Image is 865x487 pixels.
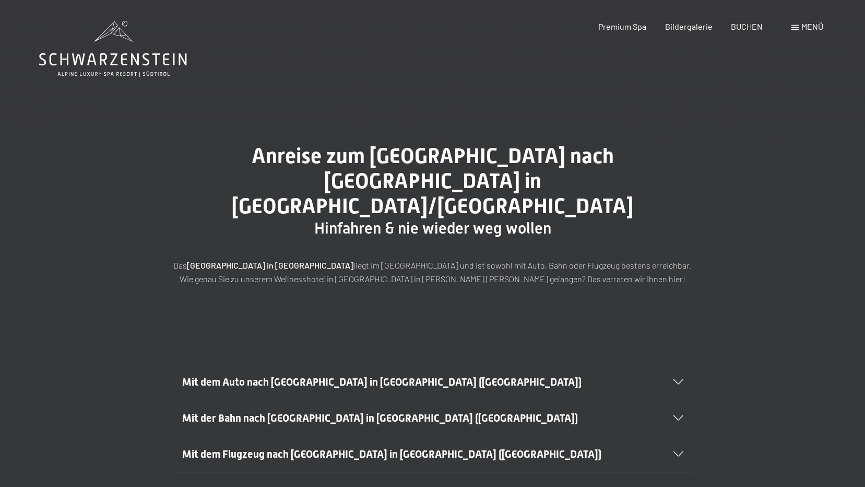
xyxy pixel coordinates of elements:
[172,259,694,285] p: Das liegt im [GEOGRAPHIC_DATA] und ist sowohl mit Auto, Bahn oder Flugzeug bestens erreichbar. Wi...
[232,144,633,218] span: Anreise zum [GEOGRAPHIC_DATA] nach [GEOGRAPHIC_DATA] in [GEOGRAPHIC_DATA]/[GEOGRAPHIC_DATA]
[665,21,713,31] a: Bildergalerie
[182,412,578,424] span: Mit der Bahn nach [GEOGRAPHIC_DATA] in [GEOGRAPHIC_DATA] ([GEOGRAPHIC_DATA])
[187,260,353,270] strong: [GEOGRAPHIC_DATA] in [GEOGRAPHIC_DATA]
[598,21,646,31] a: Premium Spa
[731,21,763,31] a: BUCHEN
[182,376,582,388] span: Mit dem Auto nach [GEOGRAPHIC_DATA] in [GEOGRAPHIC_DATA] ([GEOGRAPHIC_DATA])
[801,21,823,31] span: Menü
[182,448,601,460] span: Mit dem Flugzeug nach [GEOGRAPHIC_DATA] in [GEOGRAPHIC_DATA] ([GEOGRAPHIC_DATA])
[314,219,551,237] span: Hinfahren & nie wieder weg wollen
